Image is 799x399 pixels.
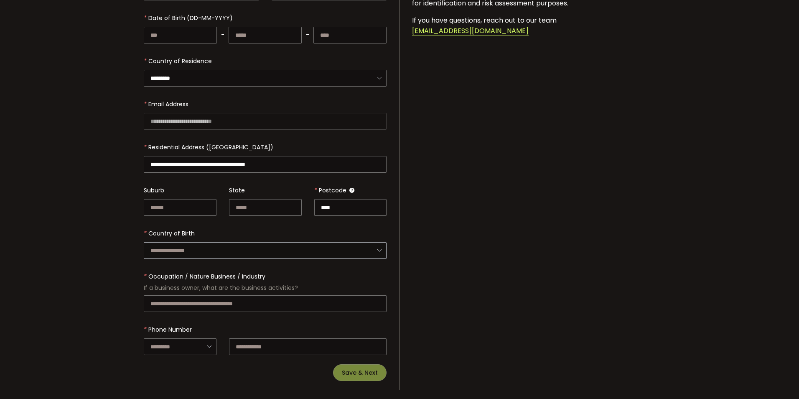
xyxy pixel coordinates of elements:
[702,309,799,399] iframe: Chat Widget
[221,26,224,43] span: -
[342,370,378,376] span: Save & Next
[333,364,387,381] button: Save & Next
[306,26,309,43] span: -
[412,26,529,36] span: [EMAIL_ADDRESS][DOMAIN_NAME]
[412,15,557,25] span: If you have questions, reach out to our team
